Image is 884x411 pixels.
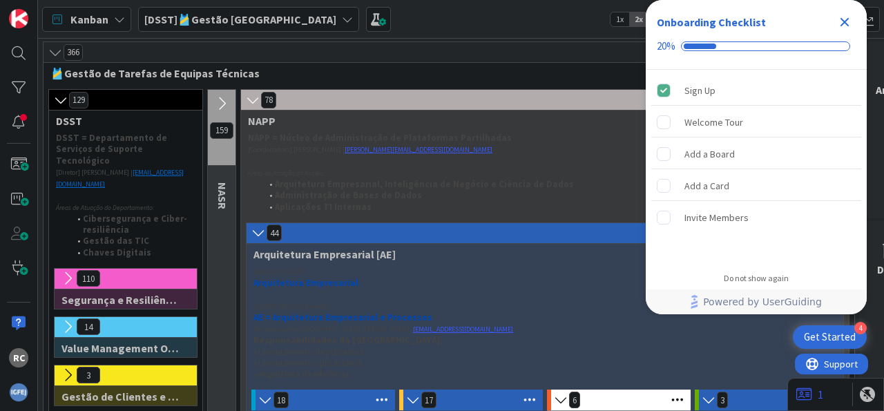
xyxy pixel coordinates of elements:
div: RC [9,348,28,367]
div: Invite Members [684,209,749,226]
strong: Arquitetura Empresarial [253,277,358,289]
span: 1x [611,12,629,26]
div: Do not show again [724,273,789,284]
span: Value Management Office [VMO] [61,341,180,355]
em: EQUIPAS TÉCNICAS DA ÁREA: [253,302,329,311]
span: 44 [267,224,282,241]
div: Footer [646,289,867,314]
div: Checklist progress: 20% [657,40,856,52]
span: 3 [77,367,100,383]
strong: Administração de Bases de Dados [275,189,422,201]
span: 78 [261,92,276,108]
span: • Levantamento de processos. [253,346,365,358]
span: • Arquitetura de referência. [253,368,351,380]
em: Áreas de Atuação do Departamento: [56,203,154,212]
span: Powered by UserGuiding [703,294,822,310]
span: DSST [56,114,185,128]
strong: Gestão das TIC [83,235,149,247]
strong: AE = Arquitetura Empresarial e Processos [253,312,432,323]
div: Welcome Tour [684,114,743,131]
div: Checklist items [646,70,867,264]
strong: Chaves Digitais [83,247,151,258]
div: Invite Members is incomplete. [651,202,861,233]
div: Welcome Tour is incomplete. [651,107,861,137]
span: NAPP [248,114,832,128]
div: Add a Board [684,146,735,162]
em: ÁREA DE ATUAÇÃO: [255,267,305,276]
span: 2x [629,12,648,26]
span: 129 [69,92,88,108]
strong: DSST = Departamento de Serviços de Suporte Tecnológico [56,132,169,166]
span: 6 [569,392,580,408]
span: Segurança e Resiliência da Informação [SRI] [61,293,180,307]
strong: Cibersegurança e Ciber-resiliência [83,213,187,236]
span: 17 [421,392,436,408]
div: Sign Up [684,82,715,99]
em: Áreas de Atuação do Núcleo: [248,169,325,178]
span: 14 [77,318,100,335]
div: Close Checklist [834,11,856,33]
div: Get Started [804,330,856,344]
span: 🎽Gestão de Tarefas de Equipas Técnicas [50,66,837,80]
div: Open Get Started checklist, remaining modules: 4 [793,325,867,349]
img: avatar [9,383,28,402]
b: [DSST]🎽Gestão [GEOGRAPHIC_DATA] [144,12,336,26]
a: [PERSON_NAME][EMAIL_ADDRESS][DOMAIN_NAME] [345,145,492,154]
span: • Levantamento aplicacional. [253,357,363,369]
span: 366 [64,44,83,61]
span: [Diretor] [PERSON_NAME] | [56,168,133,177]
div: 20% [657,40,675,52]
span: Gestão de Clientes e Serviços [GCS] [61,390,180,403]
div: 4 [854,322,867,334]
span: Kanban [70,11,108,28]
strong: NAPP = Núcleo de Administração de Plataformas Partilhadas [248,132,512,144]
span: 110 [77,270,100,287]
span: Arquitetura Empresarial [AE] [253,247,826,261]
span: [Responsável de [GEOGRAPHIC_DATA]] [PERSON_NAME] | [253,325,413,334]
a: Powered by UserGuiding [653,289,860,314]
a: [EMAIL_ADDRESS][DOMAIN_NAME] [413,325,513,334]
img: Visit kanbanzone.com [9,9,28,28]
strong: Aplicações TI Internas [275,201,372,213]
a: 1 [796,386,823,403]
div: Sign Up is complete. [651,75,861,106]
div: Add a Card [684,178,729,194]
span: 18 [273,392,289,408]
span: Support [29,2,63,19]
span: NASR [215,182,229,209]
strong: Responsabilidades da [GEOGRAPHIC_DATA]: [253,334,443,346]
div: Add a Board is incomplete. [651,139,861,169]
span: 3 [717,392,728,408]
div: Add a Card is incomplete. [651,171,861,201]
span: 159 [210,122,233,139]
span: [Coordenadora] [PERSON_NAME] | [248,145,345,154]
strong: Arquitetura Empresarial, Inteligência de Negócio e Ciência de Dados [275,178,574,190]
div: Onboarding Checklist [657,14,766,30]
